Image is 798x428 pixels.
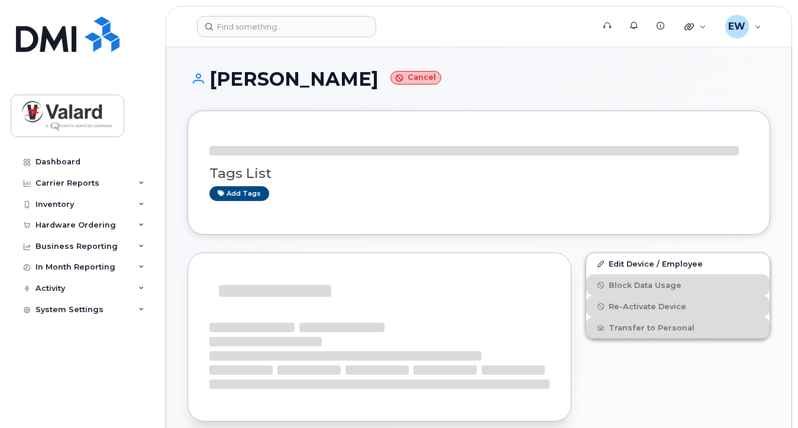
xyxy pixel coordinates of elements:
[209,186,269,201] a: Add tags
[609,302,686,311] span: Re-Activate Device
[390,71,441,85] small: Cancel
[188,69,770,89] h1: [PERSON_NAME]
[586,317,770,338] button: Transfer to Personal
[586,253,770,274] a: Edit Device / Employee
[586,296,770,317] button: Re-Activate Device
[209,166,748,181] h3: Tags List
[586,274,770,296] button: Block Data Usage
